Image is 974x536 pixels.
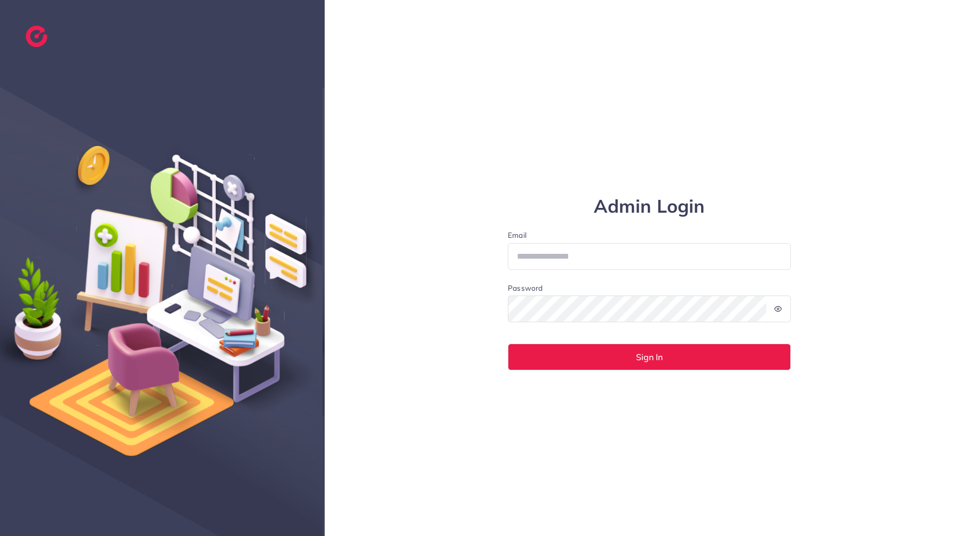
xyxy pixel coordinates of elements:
img: logo [26,26,48,47]
button: Sign In [508,344,791,370]
span: Sign In [636,353,663,361]
label: Password [508,283,543,293]
label: Email [508,230,791,240]
h1: Admin Login [508,196,791,217]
